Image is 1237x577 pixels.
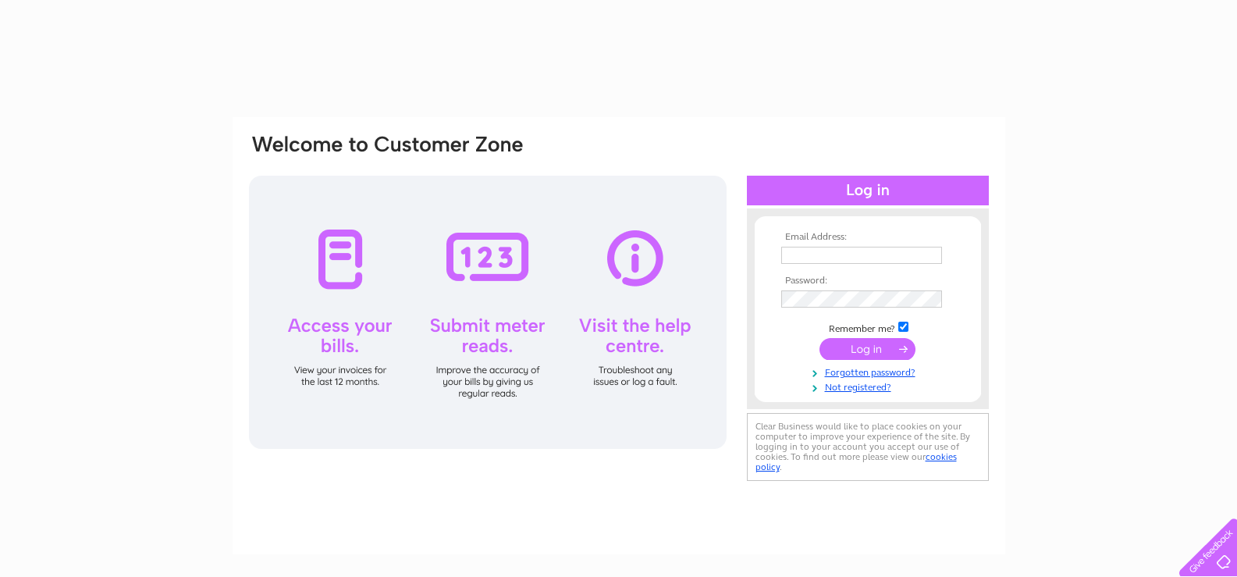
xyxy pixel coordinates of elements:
th: Email Address: [777,232,958,243]
a: Not registered? [781,379,958,394]
td: Remember me? [777,319,958,335]
a: Forgotten password? [781,364,958,379]
input: Submit [819,338,915,360]
div: Clear Business would like to place cookies on your computer to improve your experience of the sit... [747,413,989,481]
a: cookies policy [755,451,957,472]
th: Password: [777,276,958,287]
